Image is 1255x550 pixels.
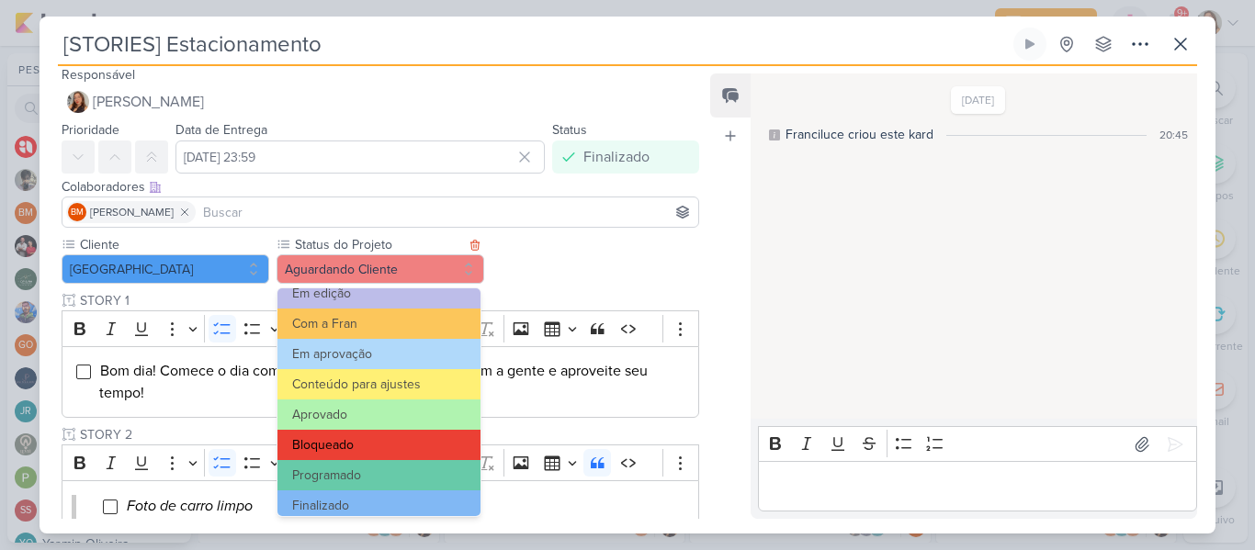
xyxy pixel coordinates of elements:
[68,203,86,221] div: Beth Monteiro
[62,122,119,138] label: Prioridade
[175,140,545,174] input: Select a date
[62,254,269,284] button: [GEOGRAPHIC_DATA]
[62,346,699,419] div: Editor editing area: main
[62,67,135,83] label: Responsável
[76,425,699,444] input: Texto sem título
[786,125,933,144] div: Franciluce criou este kard
[293,235,464,254] label: Status do Projeto
[277,399,481,430] button: Aprovado
[758,426,1197,462] div: Editor toolbar
[552,140,699,174] button: Finalizado
[78,235,269,254] label: Cliente
[277,369,481,399] button: Conteúdo para ajustes
[277,254,484,284] button: Aguardando Cliente
[67,91,89,113] img: Franciluce Carvalho
[199,201,695,223] input: Buscar
[758,461,1197,511] div: Editor editing area: main
[62,177,699,196] div: Colaboradores
[76,291,699,310] input: Texto sem título
[62,444,699,480] div: Editor toolbar
[62,85,699,118] button: [PERSON_NAME]
[175,122,267,138] label: Data de Entrega
[277,490,481,521] button: Finalizado
[71,208,84,218] p: BM
[93,91,204,113] span: [PERSON_NAME]
[58,28,1010,61] input: Kard Sem Título
[552,122,587,138] label: Status
[583,146,650,168] div: Finalizado
[277,309,481,339] button: Com a Fran
[62,310,699,346] div: Editor toolbar
[127,497,253,515] span: Foto de carro limpo
[90,204,174,220] span: [PERSON_NAME]
[277,430,481,460] button: Bloqueado
[1159,127,1188,143] div: 20:45
[277,339,481,369] button: Em aprovação
[277,278,481,309] button: Em edição
[1023,37,1037,51] div: Ligar relógio
[277,460,481,490] button: Programado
